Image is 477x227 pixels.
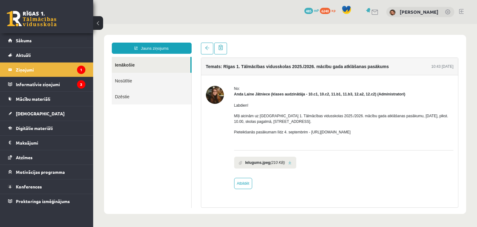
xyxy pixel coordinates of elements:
span: Atzīmes [16,155,33,160]
a: Konferences [8,179,85,194]
a: Proktoringa izmēģinājums [8,194,85,208]
a: Ziņojumi1 [8,63,85,77]
i: 3 [77,80,85,89]
strong: Anda Laine Jātniece (klases audzinātāja - 10.c1, 10.c2, 11.b1, 11.b3, 12.a2, 12.c2) (Administratori) [141,68,312,72]
a: Digitālie materiāli [8,121,85,135]
span: mP [314,8,319,13]
a: Informatīvie ziņojumi3 [8,77,85,91]
a: Aktuāli [8,48,85,62]
span: Mācību materiāli [16,96,50,102]
a: Maksājumi [8,136,85,150]
a: [PERSON_NAME] [400,9,438,15]
a: Ienākošie [19,33,97,49]
i: 1 [77,66,85,74]
h4: Temats: Rīgas 1. Tālmācības vidusskolas 2025./2026. mācību gada atklāšanas pasākums [113,40,296,45]
span: 485 [304,8,313,14]
legend: Maksājumi [16,136,85,150]
span: [DEMOGRAPHIC_DATA] [16,111,65,116]
a: Atzīmes [8,150,85,164]
span: Konferences [16,184,42,189]
span: Motivācijas programma [16,169,65,175]
a: Nosūtītie [19,49,98,65]
a: 485 mP [304,8,319,13]
a: Dzēstie [19,65,98,81]
span: Proktoringa izmēģinājums [16,198,70,204]
img: Anda Laine Jātniece (klases audzinātāja - 10.c1, 10.c2, 11.b1, 11.b3, 12.a2, 12.c2) [113,62,131,80]
span: 6240 [320,8,330,14]
span: Sākums [16,38,32,43]
span: xp [331,8,335,13]
p: Mīļi aicinām uz [GEOGRAPHIC_DATA] 1. Tālmācības vidusskolas 2025./2026. mācību gada atklāšanas pa... [141,89,361,100]
legend: Informatīvie ziņojumi [16,77,85,91]
a: 6240 xp [320,8,338,13]
a: Jauns ziņojums [19,19,98,30]
a: Sākums [8,33,85,48]
span: Aktuāli [16,52,31,58]
legend: Ziņojumi [16,63,85,77]
div: No: [141,62,361,67]
p: Labdien! [141,79,361,84]
span: Digitālie materiāli [16,125,53,131]
a: Rīgas 1. Tālmācības vidusskola [7,11,57,26]
a: Motivācijas programma [8,165,85,179]
p: Pieteikšanās pasākumam līdz 4. septembrim - [URL][DOMAIN_NAME] [141,105,361,111]
a: Mācību materiāli [8,92,85,106]
a: [DEMOGRAPHIC_DATA] [8,106,85,121]
img: Kendija Anete Kraukle [389,9,396,16]
b: Ielugums.jpeg [152,136,177,141]
i: (210 KB) [177,136,192,141]
a: Atbildēt [141,154,159,165]
div: 10:43 [DATE] [338,40,360,45]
